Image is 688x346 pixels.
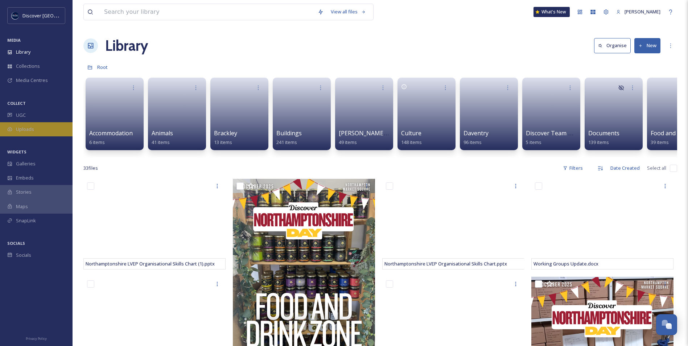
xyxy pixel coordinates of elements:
[7,240,25,246] span: SOCIALS
[634,38,660,53] button: New
[384,260,507,267] span: Northamptonshire LVEP Organisational Skills Chart.pptx
[16,77,48,84] span: Media Centres
[526,130,588,145] a: Discover Team Photos5 items
[16,160,36,167] span: Galleries
[464,129,489,137] span: Daventry
[7,37,21,43] span: MEDIA
[26,334,47,342] a: Privacy Policy
[214,130,237,145] a: Brackley13 items
[613,5,664,19] a: [PERSON_NAME]
[339,130,438,145] a: [PERSON_NAME] & [PERSON_NAME]49 items
[531,179,673,269] iframe: msdoc-iframe
[7,149,26,155] span: WIDGETS
[533,7,570,17] a: What's New
[214,129,237,137] span: Brackley
[26,336,47,341] span: Privacy Policy
[276,129,302,137] span: Buildings
[89,139,105,145] span: 6 items
[16,49,30,55] span: Library
[7,100,26,106] span: COLLECT
[625,8,660,15] span: [PERSON_NAME]
[16,112,26,119] span: UGC
[16,189,32,195] span: Stories
[464,139,482,145] span: 96 items
[401,139,422,145] span: 148 items
[656,314,677,335] button: Open Chat
[22,12,88,19] span: Discover [GEOGRAPHIC_DATA]
[401,129,421,137] span: Culture
[16,252,31,259] span: Socials
[100,4,314,20] input: Search your library
[588,130,619,145] a: Documents139 items
[464,130,489,145] a: Daventry96 items
[276,130,302,145] a: Buildings241 items
[16,126,34,133] span: Uploads
[588,139,609,145] span: 139 items
[382,179,524,269] iframe: msdoc-iframe
[276,139,297,145] span: 241 items
[651,139,669,145] span: 39 items
[533,260,598,267] span: Working Groups Update.docx
[339,129,438,137] span: [PERSON_NAME] & [PERSON_NAME]
[401,130,422,145] a: Culture148 items
[526,129,588,137] span: Discover Team Photos
[588,129,619,137] span: Documents
[607,161,643,175] div: Date Created
[339,139,357,145] span: 49 items
[83,165,98,172] span: 33 file s
[16,203,28,210] span: Maps
[83,179,226,269] iframe: msdoc-iframe
[152,139,170,145] span: 41 items
[152,130,173,145] a: Animals41 items
[86,260,215,267] span: Northamptonshire LVEP Organisational Skills Chart (1).pptx
[16,174,34,181] span: Embeds
[105,35,148,57] a: Library
[152,129,173,137] span: Animals
[559,161,586,175] div: Filters
[526,139,541,145] span: 5 items
[97,63,108,71] a: Root
[89,130,133,145] a: Accommodation6 items
[89,129,133,137] span: Accommodation
[97,64,108,70] span: Root
[16,217,36,224] span: SnapLink
[647,165,666,172] span: Select all
[12,12,19,19] img: Untitled%20design%20%282%29.png
[327,5,370,19] a: View all files
[16,63,40,70] span: Collections
[594,38,631,53] button: Organise
[214,139,232,145] span: 13 items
